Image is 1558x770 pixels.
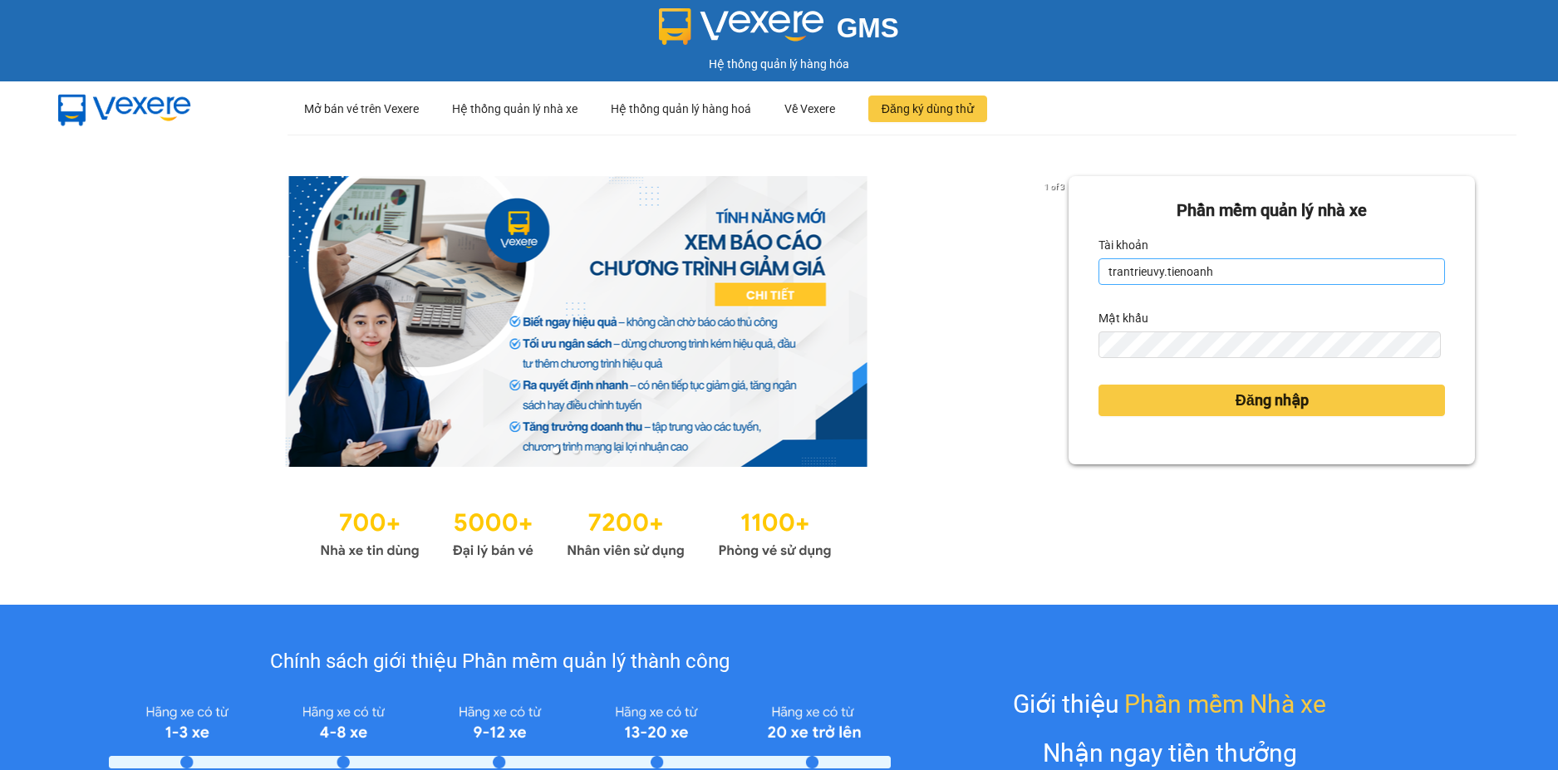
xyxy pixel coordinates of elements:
[109,646,891,678] div: Chính sách giới thiệu Phần mềm quản lý thành công
[83,176,106,467] button: previous slide / item
[882,100,974,118] span: Đăng ký dùng thử
[553,447,559,454] li: slide item 1
[868,96,987,122] button: Đăng ký dùng thử
[1098,232,1148,258] label: Tài khoản
[1124,684,1326,723] span: Phần mềm Nhà xe
[837,12,899,43] span: GMS
[1098,198,1445,223] div: Phần mềm quản lý nhà xe
[659,8,823,45] img: logo 2
[1039,176,1069,198] p: 1 of 3
[1045,176,1069,467] button: next slide / item
[42,81,208,136] img: mbUUG5Q.png
[1098,258,1445,285] input: Tài khoản
[304,82,419,135] div: Mở bán vé trên Vexere
[1098,305,1148,331] label: Mật khẩu
[4,55,1554,73] div: Hệ thống quản lý hàng hóa
[452,82,577,135] div: Hệ thống quản lý nhà xe
[320,500,832,563] img: Statistics.png
[1236,389,1309,412] span: Đăng nhập
[592,447,599,454] li: slide item 3
[573,447,579,454] li: slide item 2
[784,82,835,135] div: Về Vexere
[611,82,751,135] div: Hệ thống quản lý hàng hoá
[1098,331,1441,358] input: Mật khẩu
[1098,385,1445,416] button: Đăng nhập
[659,25,899,38] a: GMS
[1013,684,1326,723] div: Giới thiệu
